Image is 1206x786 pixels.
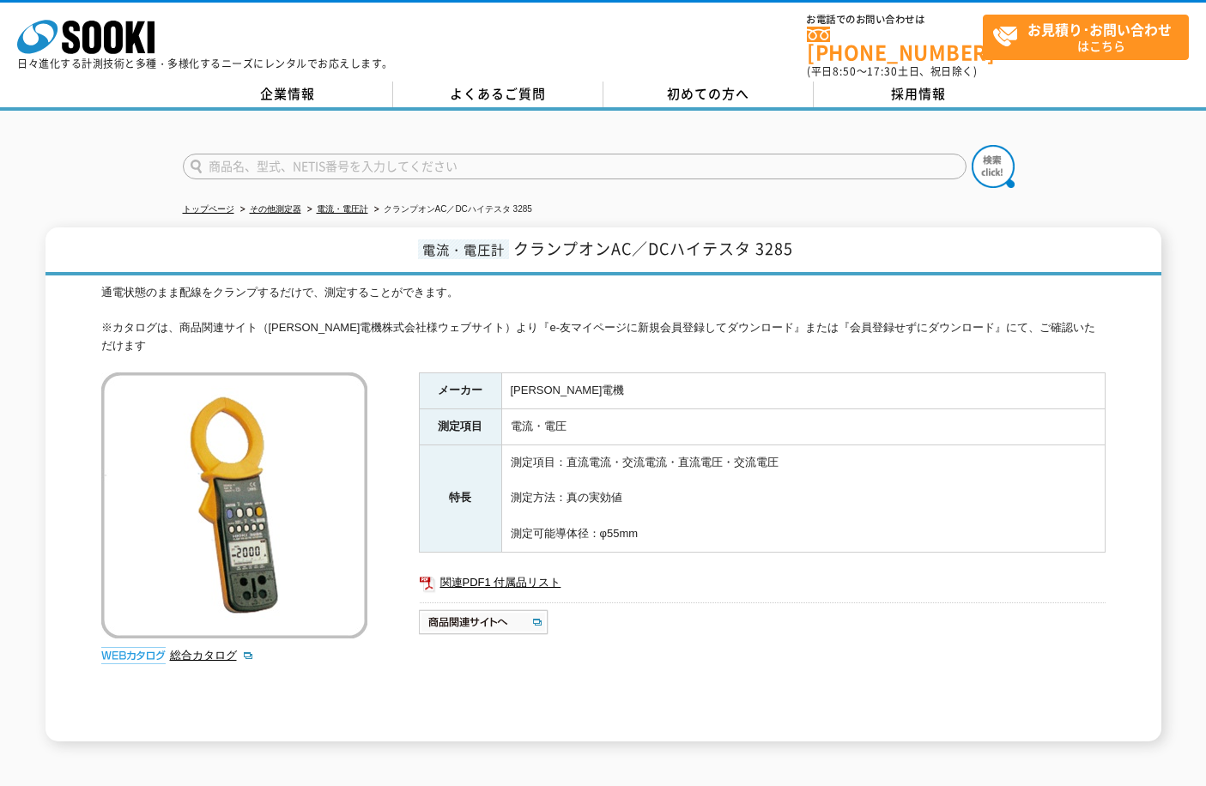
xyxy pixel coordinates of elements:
[419,444,501,552] th: 特長
[833,63,857,79] span: 8:50
[501,408,1105,444] td: 電流・電圧
[183,154,967,179] input: 商品名、型式、NETIS番号を入力してください
[501,444,1105,552] td: 測定項目：直流電流・交流電流・直流電圧・交流電圧 測定方法：真の実効値 測定可能導体径：φ55mm
[983,15,1189,60] a: お見積り･お問い合わせはこちら
[317,204,368,214] a: 電流・電圧計
[807,27,983,62] a: [PHONE_NUMBER]
[867,63,898,79] span: 17:30
[393,82,603,107] a: よくあるご質問
[101,372,367,638] img: クランプオンAC／DCハイテスタ 3285
[371,201,532,219] li: クランプオンAC／DCハイテスタ 3285
[603,82,814,107] a: 初めての方へ
[1027,19,1172,39] strong: お見積り･お問い合わせ
[419,408,501,444] th: 測定項目
[183,82,393,107] a: 企業情報
[419,608,550,636] img: 商品関連サイトへ
[101,284,1106,355] div: 通電状態のまま配線をクランプするだけで、測定することができます。 ※カタログは、商品関連サイト（[PERSON_NAME]電機株式会社様ウェブサイト）より『e-友マイページに新規会員登録してダウ...
[667,84,749,103] span: 初めての方へ
[419,373,501,409] th: メーカー
[17,58,393,69] p: 日々進化する計測技術と多種・多様化するニーズにレンタルでお応えします。
[972,145,1015,188] img: btn_search.png
[170,649,254,662] a: 総合カタログ
[419,571,1106,594] a: 関連PDF1 付属品リスト
[807,63,977,79] span: (平日 ～ 土日、祝日除く)
[814,82,1024,107] a: 採用情報
[501,373,1105,409] td: [PERSON_NAME]電機
[807,15,983,25] span: お電話でのお問い合わせは
[992,15,1188,58] span: はこちら
[183,204,234,214] a: トップページ
[513,237,793,260] span: クランプオンAC／DCハイテスタ 3285
[101,647,166,664] img: webカタログ
[250,204,301,214] a: その他測定器
[418,239,509,259] span: 電流・電圧計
